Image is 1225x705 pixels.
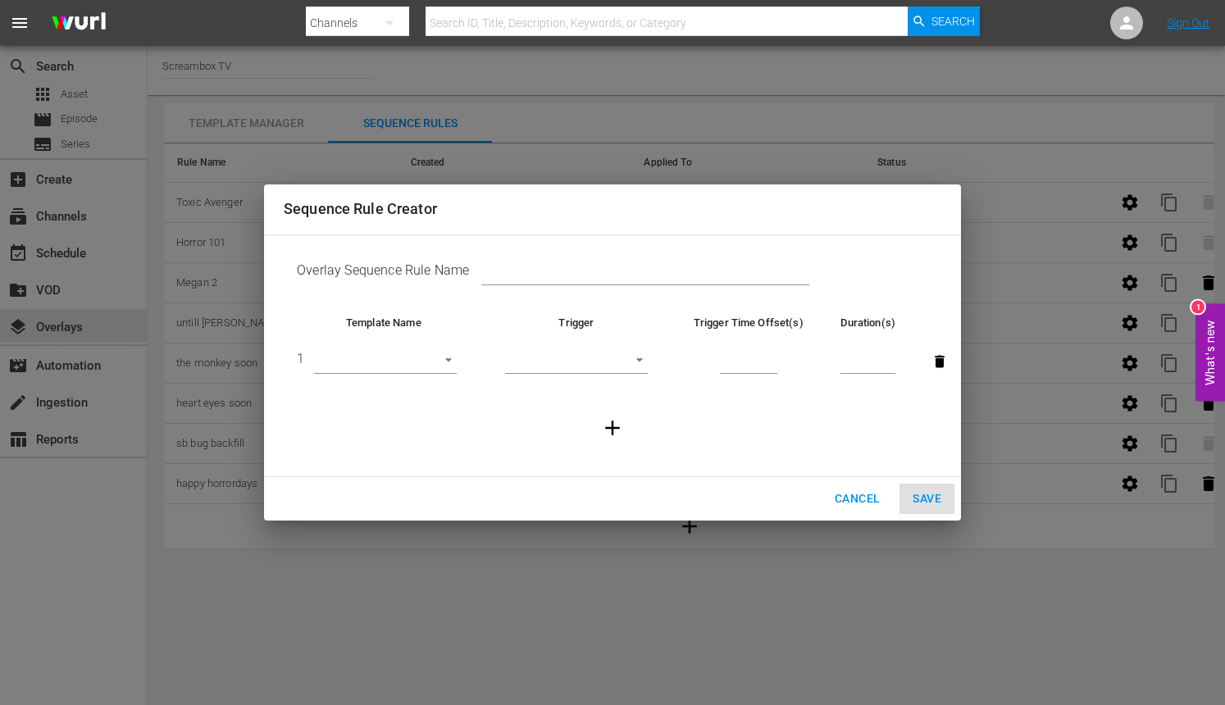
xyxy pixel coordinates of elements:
span: Search [931,7,975,36]
div: 1 [1191,301,1205,314]
span: menu [10,13,30,33]
a: Sign Out [1167,16,1209,30]
h2: Sequence Rule Creator [284,198,941,221]
div: ​ [505,350,648,375]
td: Overlay Sequence Rule Name [284,248,941,299]
th: Trigger Time Offset(s) [669,315,827,330]
button: Cancel [822,484,893,514]
th: Trigger [484,315,669,330]
th: Template Name [284,315,484,330]
span: Add Template Trigger [590,420,635,435]
th: Duration(s) [827,315,909,330]
span: Cancel [835,489,880,509]
span: 1 [297,351,304,366]
img: ans4CAIJ8jUAAAAAAAAAAAAAAAAAAAAAAAAgQb4GAAAAAAAAAAAAAAAAAAAAAAAAJMjXAAAAAAAAAAAAAAAAAAAAAAAAgAT5G... [39,4,118,43]
button: Open Feedback Widget [1195,304,1225,402]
